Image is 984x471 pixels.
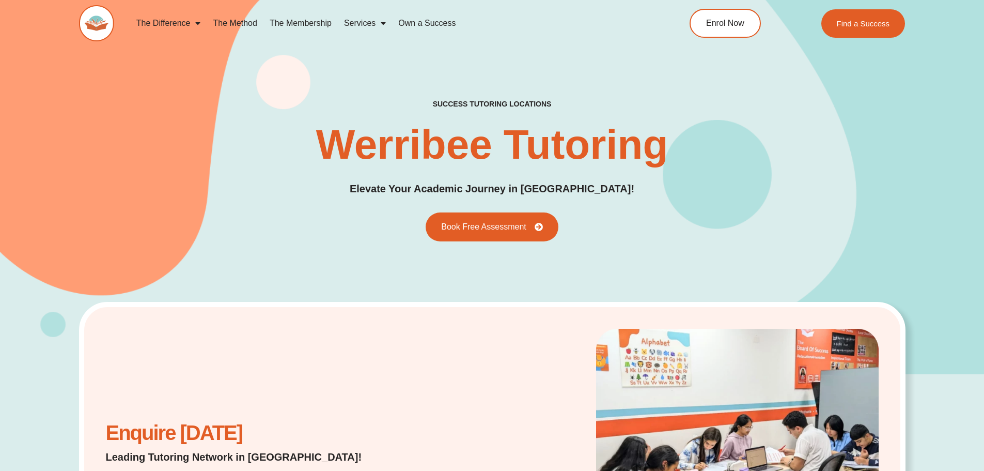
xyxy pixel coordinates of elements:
[316,124,668,165] h1: Werribee Tutoring
[706,19,744,27] span: Enrol Now
[263,11,338,35] a: The Membership
[338,11,392,35] a: Services
[426,212,558,241] a: Book Free Assessment
[130,11,643,35] nav: Menu
[690,9,761,38] a: Enrol Now
[392,11,462,35] a: Own a Success
[350,181,634,197] p: Elevate Your Academic Journey in [GEOGRAPHIC_DATA]!
[106,450,388,464] p: Leading Tutoring Network in [GEOGRAPHIC_DATA]!
[433,99,552,109] h2: success tutoring locations
[441,223,526,231] span: Book Free Assessment
[130,11,207,35] a: The Difference
[207,11,263,35] a: The Method
[821,9,905,38] a: Find a Success
[106,427,388,439] h2: Enquire [DATE]
[837,20,890,27] span: Find a Success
